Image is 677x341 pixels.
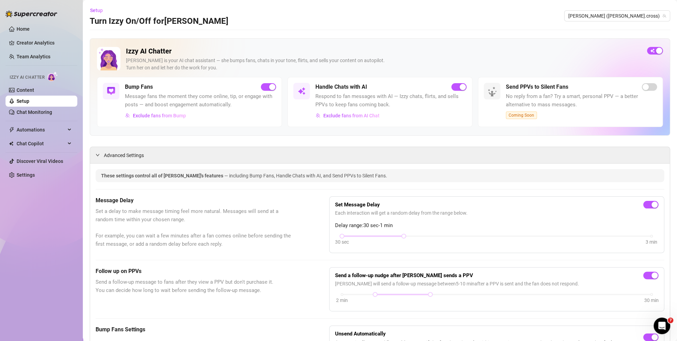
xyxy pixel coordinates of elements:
span: No reply from a fan? Try a smart, personal PPV — a better alternative to mass messages. [506,92,657,109]
span: Send a follow-up message to fans after they view a PPV but don't purchase it. You can decide how ... [96,278,295,294]
a: Content [17,87,34,93]
span: Coming Soon [506,111,537,119]
h5: Bump Fans Settings [96,325,295,334]
span: Chat Copilot [17,138,66,149]
div: 30 min [644,296,659,304]
span: Automations [17,124,66,135]
img: svg%3e [107,87,115,95]
span: Exclude fans from AI Chat [323,113,380,118]
div: expanded [96,151,104,159]
span: Set a delay to make message timing feel more natural. Messages will send at a random time within ... [96,207,295,248]
span: expanded [96,153,100,157]
a: Settings [17,172,35,178]
span: Delay range: 30 sec - 1 min [335,222,658,230]
div: 30 sec [335,238,349,246]
h5: Bump Fans [125,83,153,91]
img: silent-fans-ppv-o-N6Mmdf.svg [488,87,499,98]
span: Respond to fan messages with AI — Izzy chats, flirts, and sells PPVs to keep fans coming back. [315,92,467,109]
h5: Message Delay [96,196,295,205]
img: svg%3e [125,113,130,118]
span: These settings control all of [PERSON_NAME]'s features [101,173,224,178]
div: 2 min [336,296,348,304]
a: Chat Monitoring [17,109,52,115]
div: 3 min [646,238,657,246]
a: Creator Analytics [17,37,72,48]
a: Team Analytics [17,54,50,59]
span: Each interaction will get a random delay from the range below. [335,209,658,217]
h5: Follow up on PPVs [96,267,295,275]
a: Discover Viral Videos [17,158,63,164]
strong: Unsend Automatically [335,331,386,337]
h5: Handle Chats with AI [315,83,367,91]
button: Exclude fans from Bump [125,110,186,121]
strong: Send a follow-up nudge after [PERSON_NAME] sends a PPV [335,272,473,279]
button: Exclude fans from AI Chat [315,110,380,121]
h2: Izzy AI Chatter [126,47,641,56]
h3: Turn Izzy On/Off for [PERSON_NAME] [90,16,228,27]
span: Exclude fans from Bump [133,113,186,118]
span: 7 [668,318,673,323]
span: [PERSON_NAME] will send a follow-up message between 5 - 10 min after a PPV is sent and the fan do... [335,280,658,288]
span: — including Bump Fans, Handle Chats with AI, and Send PPVs to Silent Fans. [224,173,387,178]
img: logo-BBDzfeDw.svg [6,10,57,17]
span: Advanced Settings [104,152,144,159]
span: Message fans the moment they come online, tip, or engage with posts — and boost engagement automa... [125,92,276,109]
img: AI Chatter [47,71,58,81]
div: [PERSON_NAME] is your AI chat assistant — she bumps fans, chats in your tone, flirts, and sells y... [126,57,641,71]
a: Setup [17,98,29,104]
iframe: Intercom live chat [654,318,670,334]
span: thunderbolt [9,127,14,133]
a: Home [17,26,30,32]
img: svg%3e [316,113,321,118]
span: Izzy AI Chatter [10,74,45,81]
span: Dylan (dylan.cross) [568,11,666,21]
img: Izzy AI Chatter [97,47,120,70]
button: Setup [90,5,108,16]
img: Chat Copilot [9,141,13,146]
h5: Send PPVs to Silent Fans [506,83,568,91]
img: svg%3e [297,87,306,95]
span: team [662,14,666,18]
span: Setup [90,8,103,13]
strong: Set Message Delay [335,202,380,208]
